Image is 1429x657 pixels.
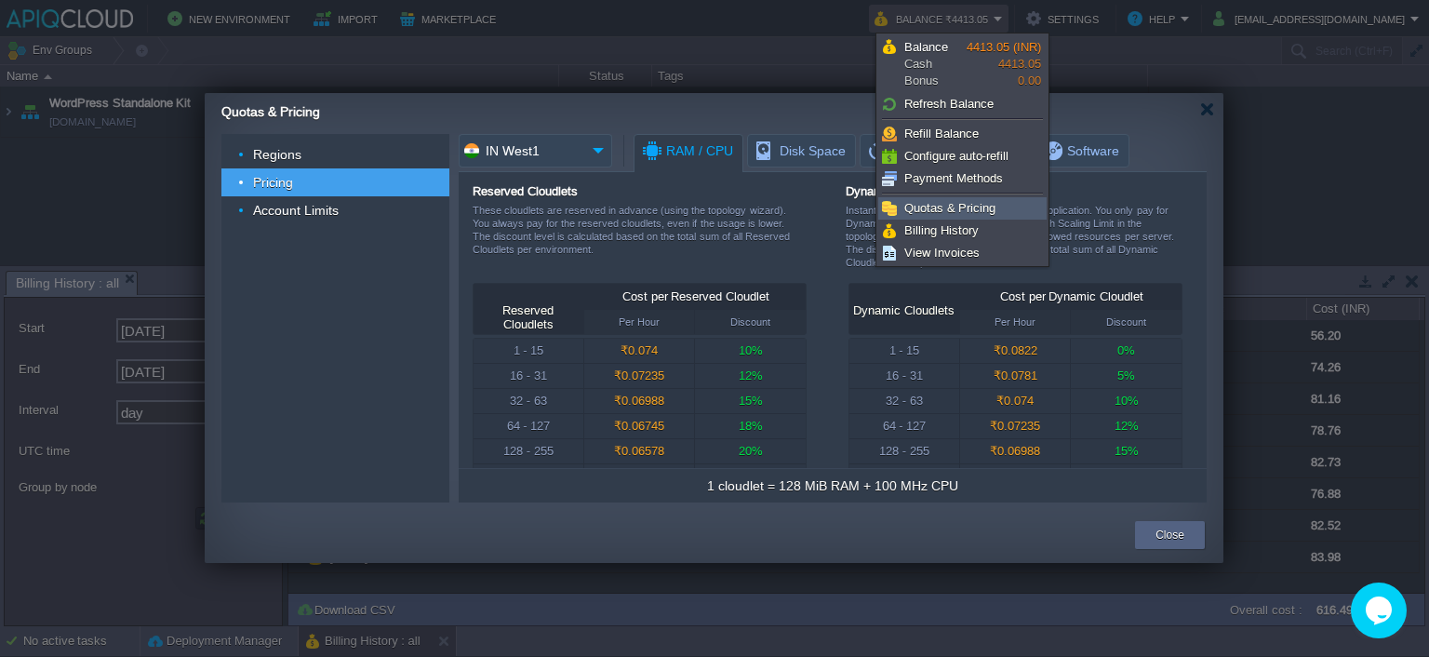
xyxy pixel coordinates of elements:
div: 256 - ∞ [849,464,959,489]
div: ₹0.06988 [584,389,694,413]
div: Per Hour [584,310,694,334]
div: 10% [695,339,806,363]
div: Discount [1071,310,1182,334]
div: 32 - 63 [849,389,959,413]
a: Billing History [879,221,1046,241]
div: ₹0.06578 [960,464,1070,489]
div: 15% [695,389,806,413]
span: Refresh Balance [904,97,994,111]
div: 1 cloudlet = 128 MiB RAM + 100 MHz CPU [707,476,957,495]
div: 25% [695,464,806,489]
a: Payment Methods [879,168,1046,189]
span: RAM / CPU [640,135,733,168]
a: Account Limits [251,202,341,219]
div: 12% [1071,414,1182,438]
div: 16 - 31 [474,364,583,388]
div: 1 - 15 [849,339,959,363]
span: Quotas & Pricing [904,201,995,215]
a: Quotas & Pricing [879,198,1046,219]
div: Discount [695,310,806,334]
div: Dynamic Cloudlets [846,184,1182,198]
span: Payment Methods [904,171,1003,185]
div: ₹0.074 [960,389,1070,413]
div: 15% [1071,439,1182,463]
div: 5% [1071,364,1182,388]
div: 18% [695,414,806,438]
iframe: chat widget [1351,583,1410,638]
div: 256 - ∞ [474,464,583,489]
span: Balance [904,40,948,54]
span: View Invoices [904,246,980,260]
span: Software [1041,135,1119,167]
div: Reserved Cloudlets [473,184,808,198]
span: Quotas & Pricing [221,104,320,119]
div: Instant dynamic scaling resources for your application. You only pay for Dynamic Cloudlets that a... [846,204,1182,283]
div: 128 - 255 [849,439,959,463]
div: ₹0.07235 [960,414,1070,438]
div: 10% [1071,389,1182,413]
div: 1 - 15 [474,339,583,363]
span: Refill Balance [904,127,979,141]
a: Regions [251,146,304,163]
div: ₹0.06745 [584,414,694,438]
div: Cost per Dynamic Cloudlet [961,284,1182,310]
a: Pricing [251,174,296,191]
div: Cost per Reserved Cloudlet [585,284,807,310]
div: 32 - 63 [474,389,583,413]
div: Reserved Cloudlets [477,303,579,331]
a: View Invoices [879,243,1046,263]
div: 20% [695,439,806,463]
div: 128 - 255 [474,439,583,463]
span: 4413.05 0.00 [967,40,1041,87]
a: Refill Balance [879,124,1046,144]
div: ₹0.074 [584,339,694,363]
div: ₹0.06165 [584,464,694,489]
div: These cloudlets are reserved in advance (using the topology wizard). You always pay for the reser... [473,204,808,270]
div: ₹0.06988 [960,439,1070,463]
span: 4413.05 (INR) [967,40,1041,54]
span: Billing History [904,223,979,237]
div: ₹0.06578 [584,439,694,463]
span: Disk Space [754,135,846,167]
div: ₹0.07235 [584,364,694,388]
div: 12% [695,364,806,388]
span: Traffic [866,135,928,167]
div: ₹0.0822 [960,339,1070,363]
div: 0% [1071,339,1182,363]
a: Configure auto-refill [879,146,1046,167]
button: Close [1155,526,1184,544]
a: Refresh Balance [879,94,1046,114]
a: BalanceCashBonus4413.05 (INR)4413.050.00 [879,36,1046,92]
div: 64 - 127 [849,414,959,438]
div: ₹0.0781 [960,364,1070,388]
div: Dynamic Cloudlets [853,303,955,317]
span: Configure auto-refill [904,149,1008,163]
div: 64 - 127 [474,414,583,438]
span: Cash Bonus [904,39,967,89]
div: Per Hour [960,310,1070,334]
div: 20% [1071,464,1182,489]
div: 16 - 31 [849,364,959,388]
